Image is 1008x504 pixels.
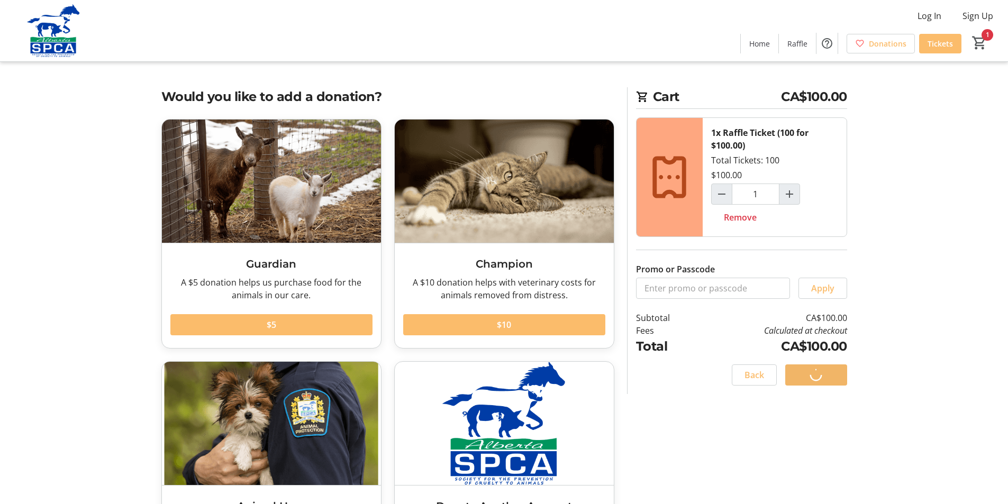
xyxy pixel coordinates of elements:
[697,311,847,324] td: CA$100.00
[749,38,770,49] span: Home
[847,34,915,53] a: Donations
[636,278,790,299] input: Enter promo or passcode
[741,34,778,53] a: Home
[744,369,764,381] span: Back
[636,263,715,276] label: Promo or Passcode
[869,38,906,49] span: Donations
[170,256,373,272] h3: Guardian
[970,33,989,52] button: Cart
[712,184,732,204] button: Decrement by one
[697,337,847,356] td: CA$100.00
[497,318,511,331] span: $10
[711,207,769,228] button: Remove
[732,364,777,386] button: Back
[732,184,779,205] input: Raffle Ticket (100 for $100.00) Quantity
[954,7,1002,24] button: Sign Up
[162,120,381,243] img: Guardian
[711,169,742,181] div: $100.00
[636,324,697,337] td: Fees
[162,362,381,485] img: Animal Hero
[909,7,950,24] button: Log In
[170,276,373,301] div: A $5 donation helps us purchase food for the animals in our care.
[787,38,807,49] span: Raffle
[779,34,816,53] a: Raffle
[161,87,614,106] h2: Would you like to add a donation?
[724,211,757,224] span: Remove
[267,318,276,331] span: $5
[636,311,697,324] td: Subtotal
[962,10,993,22] span: Sign Up
[779,184,800,204] button: Increment by one
[395,362,614,485] img: Donate Another Amount
[928,38,953,49] span: Tickets
[781,87,847,106] span: CA$100.00
[636,337,697,356] td: Total
[919,34,961,53] a: Tickets
[403,256,605,272] h3: Champion
[798,278,847,299] button: Apply
[811,282,834,295] span: Apply
[403,314,605,335] button: $10
[170,314,373,335] button: $5
[403,276,605,301] div: A $10 donation helps with veterinary costs for animals removed from distress.
[918,10,941,22] span: Log In
[816,33,838,54] button: Help
[6,4,101,57] img: Alberta SPCA's Logo
[636,87,847,109] h2: Cart
[395,120,614,243] img: Champion
[711,126,838,152] div: 1x Raffle Ticket (100 for $100.00)
[697,324,847,337] td: Calculated at checkout
[703,118,847,236] div: Total Tickets: 100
